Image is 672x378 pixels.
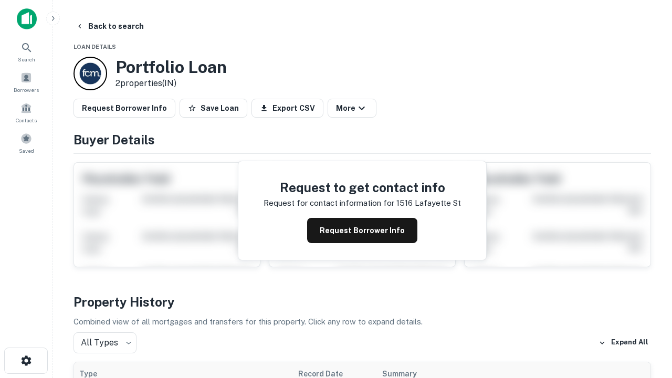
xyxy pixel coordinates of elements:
button: Request Borrower Info [73,99,175,118]
h4: Buyer Details [73,130,651,149]
h3: Portfolio Loan [115,57,227,77]
button: More [328,99,376,118]
p: Request for contact information for [264,197,394,209]
p: 1516 lafayette st [396,197,461,209]
button: Request Borrower Info [307,218,417,243]
button: Expand All [596,335,651,351]
a: Contacts [3,98,49,127]
h4: Request to get contact info [264,178,461,197]
p: 2 properties (IN) [115,77,227,90]
button: Save Loan [180,99,247,118]
button: Back to search [71,17,148,36]
a: Search [3,37,49,66]
span: Loan Details [73,44,116,50]
a: Borrowers [3,68,49,96]
img: capitalize-icon.png [17,8,37,29]
span: Search [18,55,35,64]
p: Combined view of all mortgages and transfers for this property. Click any row to expand details. [73,316,651,328]
span: Contacts [16,116,37,124]
iframe: Chat Widget [619,260,672,311]
h4: Property History [73,292,651,311]
a: Saved [3,129,49,157]
span: Saved [19,146,34,155]
div: All Types [73,332,136,353]
span: Borrowers [14,86,39,94]
button: Export CSV [251,99,323,118]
